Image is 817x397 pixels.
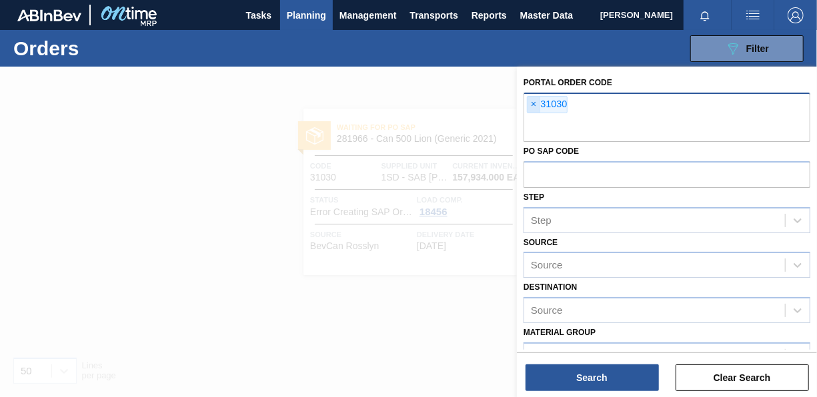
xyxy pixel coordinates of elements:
span: Master Data [520,7,573,23]
div: 31030 [527,96,568,113]
span: Filter [746,43,769,54]
span: × [528,97,540,113]
span: Reports [472,7,507,23]
button: Notifications [684,6,726,25]
label: Source [524,238,558,247]
div: Source [531,305,563,316]
label: Destination [524,282,577,292]
label: Step [524,193,544,202]
h1: Orders [13,41,196,56]
img: Logout [788,7,804,23]
label: Material Group [524,328,596,337]
label: Portal Order Code [524,78,612,87]
label: PO SAP Code [524,147,579,156]
img: userActions [745,7,761,23]
div: Step [531,214,552,226]
span: Transports [410,7,458,23]
button: Filter [690,35,804,62]
span: Planning [287,7,326,23]
div: Source [531,260,563,271]
span: Management [339,7,397,23]
img: TNhmsLtSVTkK8tSr43FrP2fwEKptu5GPRR3wAAAABJRU5ErkJggg== [17,9,81,21]
span: Tasks [244,7,273,23]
